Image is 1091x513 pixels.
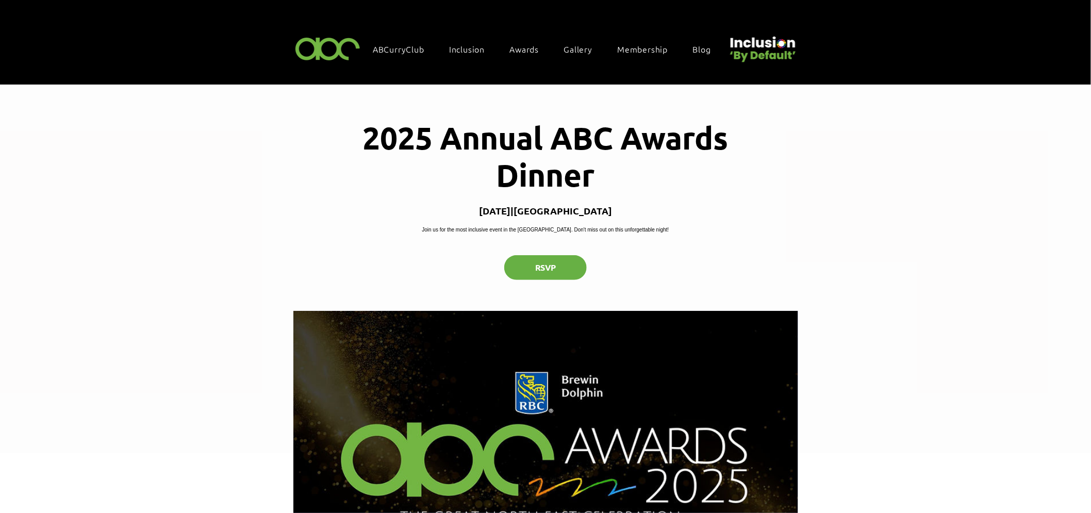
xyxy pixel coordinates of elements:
button: RSVP [504,255,587,280]
nav: Site [368,38,726,60]
h1: 2025 Annual ABC Awards Dinner [328,119,763,193]
p: [DATE] [479,205,510,217]
a: ABCurryClub [368,38,440,60]
img: ABC-Logo-Blank-Background-01-01-2.png [292,33,363,63]
span: | [510,205,514,217]
span: ABCurryClub [373,43,424,55]
span: Inclusion [449,43,485,55]
div: Inclusion [444,38,500,60]
span: Membership [617,43,668,55]
a: Gallery [559,38,608,60]
span: Blog [693,43,711,55]
p: Join us for the most inclusive event in the [GEOGRAPHIC_DATA]. Don't miss out on this unforgettab... [422,226,669,234]
img: Untitled design (22).png [726,28,798,63]
span: Awards [509,43,539,55]
a: Blog [688,38,726,60]
p: [GEOGRAPHIC_DATA] [514,205,612,217]
span: Gallery [564,43,593,55]
div: Awards [504,38,554,60]
a: Membership [612,38,683,60]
